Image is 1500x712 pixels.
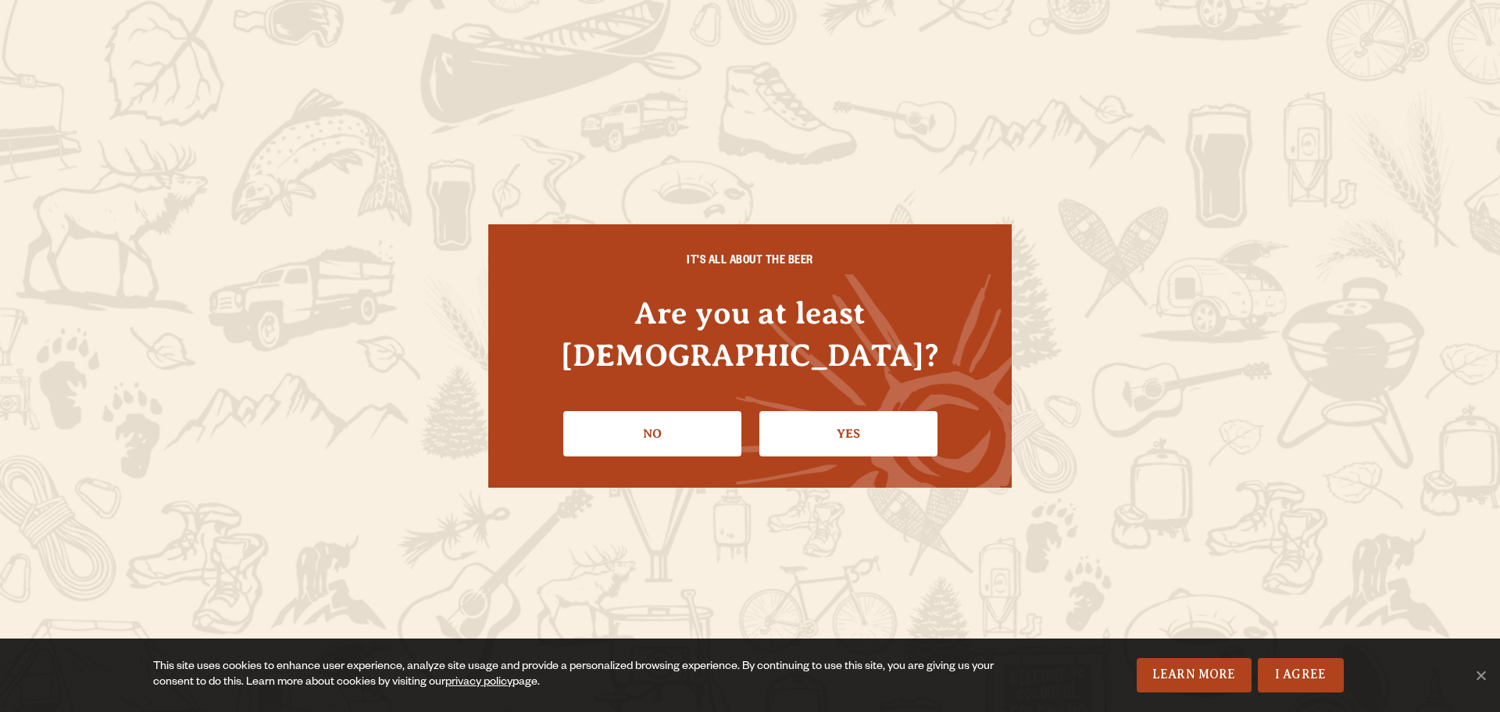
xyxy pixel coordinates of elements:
h4: Are you at least [DEMOGRAPHIC_DATA]? [520,292,980,375]
a: No [563,411,741,456]
a: I Agree [1258,658,1344,692]
span: No [1473,667,1488,683]
a: Confirm I'm 21 or older [759,411,937,456]
a: privacy policy [445,677,512,689]
a: Learn More [1137,658,1252,692]
div: This site uses cookies to enhance user experience, analyze site usage and provide a personalized ... [153,660,1006,691]
h6: IT'S ALL ABOUT THE BEER [520,256,980,270]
